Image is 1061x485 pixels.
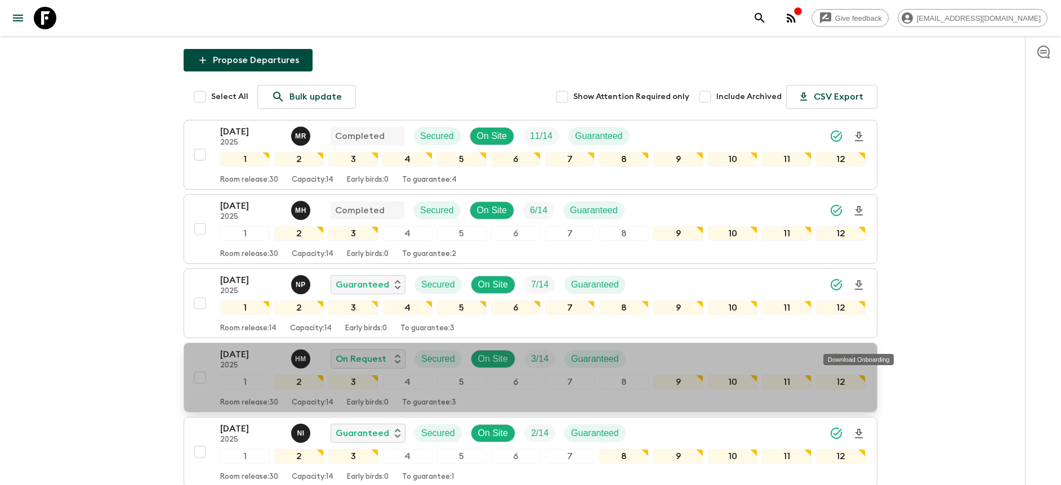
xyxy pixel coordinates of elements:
div: 11 [762,449,812,464]
div: 5 [437,449,487,464]
p: Room release: 14 [220,324,277,333]
p: 2025 [220,213,282,222]
p: Capacity: 14 [292,250,333,259]
button: [DATE]2025Mayumi HosokawaCompletedSecuredOn SiteTrip FillGuaranteed123456789101112Room release:30... [184,194,877,264]
div: 11 [762,152,812,167]
div: 4 [383,300,433,315]
div: 3 [328,226,378,241]
p: N I [297,429,304,438]
div: 1 [220,449,270,464]
div: 9 [653,226,703,241]
div: 7 [545,300,595,315]
div: 8 [599,375,649,389]
div: 9 [653,449,703,464]
div: Trip Fill [524,276,555,294]
div: 12 [816,449,866,464]
div: On Site [470,201,514,219]
a: Give feedback [812,9,889,27]
div: 10 [708,375,757,389]
div: 6 [491,300,541,315]
div: 7 [545,375,595,389]
p: Guaranteed [336,278,389,291]
p: 7 / 14 [531,278,549,291]
div: 1 [220,152,270,167]
div: [EMAIL_ADDRESS][DOMAIN_NAME] [898,9,1047,27]
div: 3 [328,300,378,315]
p: Early birds: 0 [347,250,389,259]
div: 1 [220,300,270,315]
div: 7 [545,226,595,241]
p: 2 / 14 [531,426,549,440]
div: 11 [762,226,812,241]
div: On Site [471,350,515,368]
p: Capacity: 14 [292,176,333,185]
svg: Download Onboarding [852,279,866,292]
button: NP [291,275,313,294]
div: 5 [437,300,487,315]
p: [DATE] [220,422,282,435]
div: 12 [816,375,866,389]
p: To guarantee: 3 [400,324,454,333]
div: 8 [599,152,649,167]
div: 10 [708,449,757,464]
p: Secured [421,426,455,440]
p: On Site [478,278,508,291]
button: menu [7,7,29,29]
span: Give feedback [829,14,888,23]
div: 2 [274,226,324,241]
p: [DATE] [220,348,282,361]
div: Secured [414,350,462,368]
div: 4 [383,449,433,464]
svg: Synced Successfully [830,129,843,143]
a: Bulk update [257,85,356,109]
div: 3 [328,375,378,389]
div: 5 [437,375,487,389]
span: Include Archived [716,91,782,102]
span: Mayumi Hosokawa [291,204,313,213]
p: N P [296,280,306,289]
div: 10 [708,300,757,315]
div: Secured [414,424,462,442]
div: 8 [599,449,649,464]
div: 8 [599,226,649,241]
div: 9 [653,375,703,389]
button: [DATE]2025Naoko PogedeGuaranteedSecuredOn SiteTrip FillGuaranteed123456789101112Room release:14Ca... [184,268,877,338]
div: 8 [599,300,649,315]
div: 6 [491,449,541,464]
div: 2 [274,152,324,167]
span: Select All [211,91,248,102]
div: 12 [816,300,866,315]
div: On Site [470,127,514,145]
div: 4 [383,152,433,167]
button: HM [291,349,313,369]
p: [DATE] [220,273,282,287]
div: 4 [383,226,433,241]
p: Capacity: 14 [290,324,332,333]
p: Room release: 30 [220,176,278,185]
div: 9 [653,152,703,167]
p: On Site [478,426,508,440]
div: Secured [413,201,461,219]
div: 1 [220,226,270,241]
div: Download Onboarding [823,354,894,365]
div: Trip Fill [523,201,554,219]
p: 3 / 14 [531,352,549,366]
p: [DATE] [220,125,282,138]
p: To guarantee: 3 [402,398,456,407]
div: 10 [708,152,757,167]
button: [DATE]2025Mamico ReichCompletedSecuredOn SiteTrip FillGuaranteed123456789101112Room release:30Cap... [184,120,877,190]
p: Completed [335,204,385,217]
svg: Download Onboarding [852,130,866,143]
p: To guarantee: 2 [402,250,456,259]
p: Room release: 30 [220,250,278,259]
svg: Download Onboarding [852,427,866,441]
p: Early birds: 0 [347,176,389,185]
p: Capacity: 14 [292,473,333,482]
div: 11 [762,300,812,315]
div: 9 [653,300,703,315]
div: 12 [816,226,866,241]
p: On Request [336,352,386,366]
p: On Site [478,352,508,366]
p: Early birds: 0 [345,324,387,333]
button: Propose Departures [184,49,313,71]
